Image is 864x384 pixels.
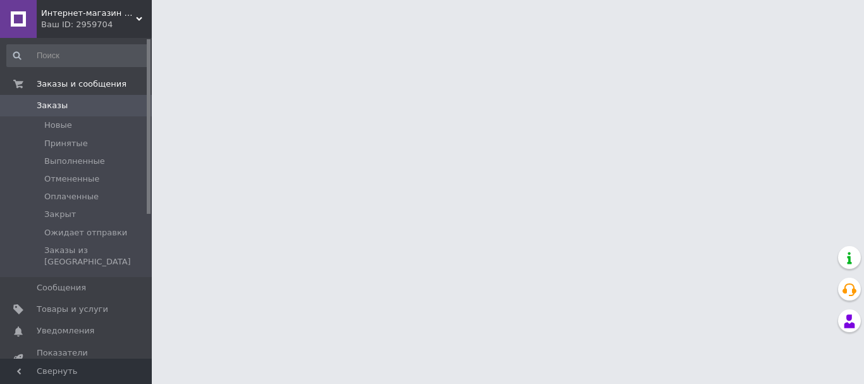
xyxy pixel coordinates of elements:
[44,138,88,149] span: Принятые
[37,78,127,90] span: Заказы и сообщения
[44,173,99,185] span: Отмененные
[41,8,136,19] span: Интернет-магазин "Казковий світ"
[37,100,68,111] span: Заказы
[41,19,152,30] div: Ваш ID: 2959704
[6,44,149,67] input: Поиск
[44,191,99,202] span: Оплаченные
[44,156,105,167] span: Выполненные
[44,209,76,220] span: Закрыт
[37,325,94,337] span: Уведомления
[37,304,108,315] span: Товары и услуги
[37,282,86,294] span: Сообщения
[44,227,127,238] span: Ожидает отправки
[37,347,117,370] span: Показатели работы компании
[44,245,148,268] span: Заказы из [GEOGRAPHIC_DATA]
[44,120,72,131] span: Новые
